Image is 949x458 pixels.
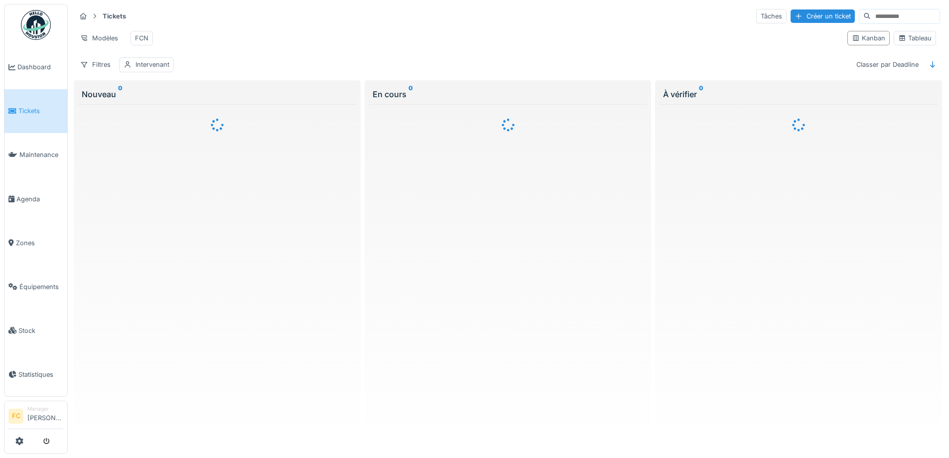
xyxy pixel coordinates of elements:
[4,221,67,265] a: Zones
[4,45,67,89] a: Dashboard
[408,88,413,100] sup: 0
[8,409,23,424] li: FC
[791,9,855,23] div: Créer un ticket
[99,11,130,21] strong: Tickets
[136,60,169,69] div: Intervenant
[756,9,787,23] div: Tâches
[699,88,703,100] sup: 0
[76,31,123,45] div: Modèles
[18,370,63,379] span: Statistiques
[118,88,123,100] sup: 0
[76,57,115,72] div: Filtres
[18,106,63,116] span: Tickets
[4,89,67,133] a: Tickets
[898,33,932,43] div: Tableau
[27,405,63,413] div: Manager
[4,265,67,308] a: Équipements
[4,308,67,352] a: Stock
[663,88,934,100] div: À vérifier
[16,194,63,204] span: Agenda
[4,133,67,177] a: Maintenance
[4,352,67,396] a: Statistiques
[8,405,63,429] a: FC Manager[PERSON_NAME]
[18,326,63,335] span: Stock
[852,57,923,72] div: Classer par Deadline
[21,10,51,40] img: Badge_color-CXgf-gQk.svg
[17,62,63,72] span: Dashboard
[19,282,63,292] span: Équipements
[4,177,67,221] a: Agenda
[82,88,353,100] div: Nouveau
[135,33,148,43] div: FCN
[19,150,63,159] span: Maintenance
[27,405,63,427] li: [PERSON_NAME]
[16,238,63,248] span: Zones
[373,88,644,100] div: En cours
[852,33,885,43] div: Kanban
